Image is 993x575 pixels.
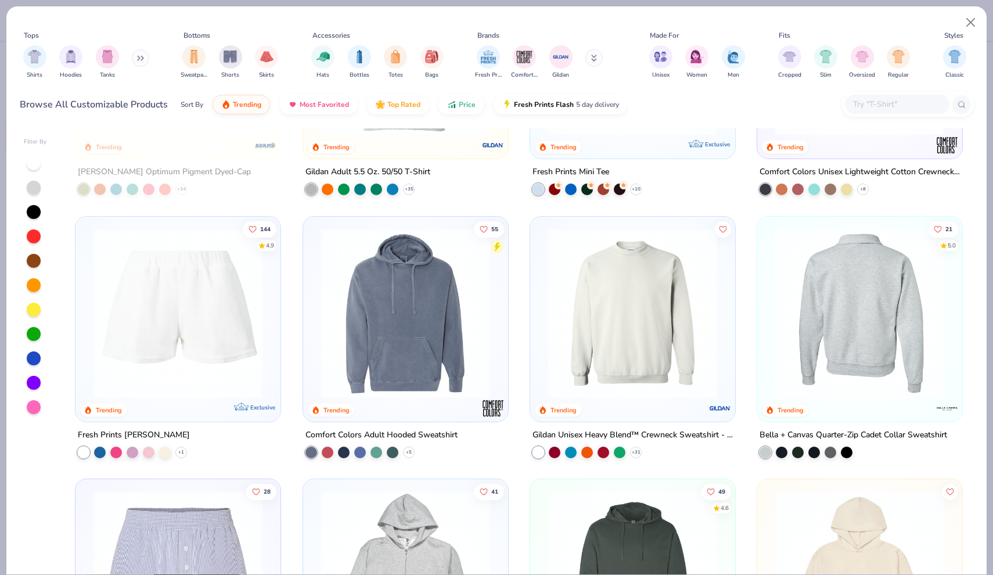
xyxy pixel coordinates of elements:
div: Fresh Prints [PERSON_NAME] [78,428,190,443]
button: filter button [887,45,910,80]
div: [PERSON_NAME] Optimum Pigment Dyed-Cap [78,165,251,179]
span: 49 [718,488,725,494]
img: Comfort Colors logo [936,134,959,157]
button: Like [942,483,958,499]
span: + 31 [631,449,640,456]
img: ff9285ed-6195-4d41-bd6b-4a29e0566347 [315,228,496,398]
div: filter for Regular [887,45,910,80]
span: + 1 [178,449,184,456]
span: Slim [820,71,832,80]
button: Most Favorited [279,95,358,114]
span: Exclusive [251,404,276,411]
div: filter for Bags [420,45,444,80]
img: Classic Image [948,50,962,63]
span: Price [459,100,476,109]
span: Oversized [849,71,875,80]
span: Comfort Colors [511,71,538,80]
span: 55 [491,226,498,232]
div: filter for Totes [384,45,407,80]
img: Fresh Prints Image [480,48,497,66]
button: Price [438,95,484,114]
img: Gildan logo [708,397,732,420]
div: Gildan Adult 5.5 Oz. 50/50 T-Shirt [305,165,430,179]
img: TopRated.gif [376,100,385,109]
div: Fits [779,30,790,41]
button: Like [928,221,958,237]
img: most_fav.gif [288,100,297,109]
span: Top Rated [387,100,420,109]
div: filter for Hoodies [59,45,82,80]
div: Bella + Canvas Quarter-Zip Cadet Collar Sweatshirt [760,428,947,443]
div: 5.0 [948,241,956,250]
div: filter for Tanks [96,45,119,80]
div: filter for Shirts [23,45,46,80]
span: Gildan [552,71,569,80]
div: 4.9 [266,241,274,250]
button: filter button [23,45,46,80]
button: Like [701,483,731,499]
button: Like [715,221,731,237]
span: Regular [888,71,909,80]
img: flash.gif [502,100,512,109]
button: Like [473,221,503,237]
span: Most Favorited [300,100,349,109]
button: filter button [778,45,801,80]
button: Fresh Prints Flash5 day delivery [494,95,628,114]
button: filter button [849,45,875,80]
span: Women [686,71,707,80]
div: filter for Slim [814,45,837,80]
img: Cropped Image [783,50,796,63]
img: Men Image [727,50,740,63]
img: Comfort Colors logo [481,397,505,420]
div: Filter By [24,138,47,146]
img: trending.gif [221,100,231,109]
div: Gildan Unisex Heavy Blend™ Crewneck Sweatshirt - 18000 [533,428,733,443]
span: 28 [264,488,271,494]
input: Try "T-Shirt" [852,98,941,111]
span: Hoodies [60,71,82,80]
span: Cropped [778,71,801,80]
span: Hats [316,71,329,80]
div: Comfort Colors Unisex Lightweight Cotton Crewneck Sweatshirt [760,165,960,179]
div: filter for Fresh Prints [475,45,502,80]
span: + 5 [406,449,412,456]
span: + 10 [631,186,640,193]
div: Fresh Prints Mini Tee [533,165,609,179]
span: Bags [425,71,438,80]
button: Like [473,483,503,499]
div: filter for Cropped [778,45,801,80]
button: filter button [384,45,407,80]
div: Accessories [312,30,350,41]
img: Comfort Colors Image [516,48,533,66]
button: filter button [549,45,573,80]
span: Skirts [259,71,274,80]
img: Hoodies Image [64,50,77,63]
button: filter button [814,45,837,80]
img: Unisex Image [654,50,667,63]
button: filter button [420,45,444,80]
img: Regular Image [892,50,905,63]
div: filter for Hats [311,45,334,80]
button: filter button [722,45,745,80]
button: Like [243,221,276,237]
span: 5 day delivery [576,98,619,112]
div: 4.6 [721,504,729,512]
img: Women Image [690,50,704,63]
span: Shorts [221,71,239,80]
div: filter for Classic [943,45,966,80]
img: 26774e61-c1b5-4bcd-89d8-cf49a490ee77 [496,228,678,398]
button: filter button [685,45,708,80]
img: Slim Image [819,50,832,63]
span: 21 [945,226,952,232]
div: Tops [24,30,39,41]
button: filter button [348,45,371,80]
img: e03c1d32-1478-43eb-b197-8e0c1ae2b0d4 [87,228,269,398]
button: filter button [96,45,119,80]
div: filter for Women [685,45,708,80]
div: Brands [477,30,499,41]
button: filter button [219,45,242,80]
img: Shirts Image [28,50,41,63]
span: + 34 [177,186,186,193]
span: Tanks [100,71,115,80]
button: Top Rated [367,95,429,114]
